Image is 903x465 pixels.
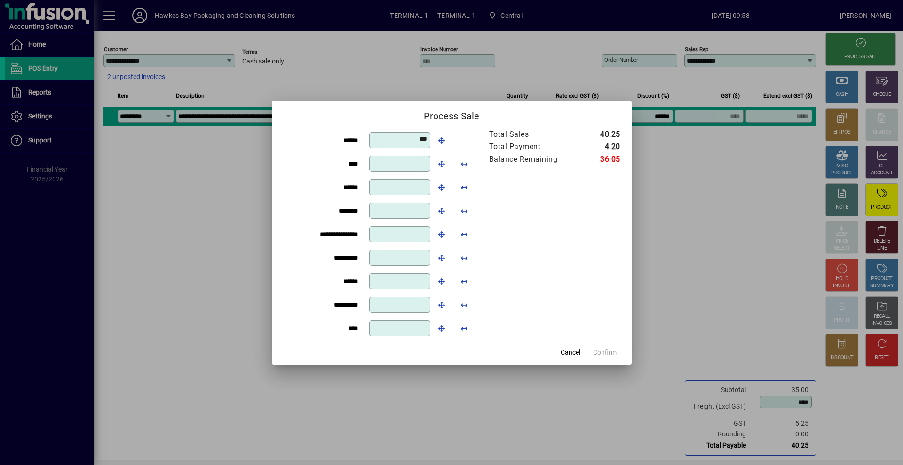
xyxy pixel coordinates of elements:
[489,154,568,165] div: Balance Remaining
[489,128,578,141] td: Total Sales
[272,101,632,128] h2: Process Sale
[489,141,578,153] td: Total Payment
[578,128,620,141] td: 40.25
[578,141,620,153] td: 4.20
[561,347,580,357] span: Cancel
[555,344,586,361] button: Cancel
[578,153,620,166] td: 36.05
